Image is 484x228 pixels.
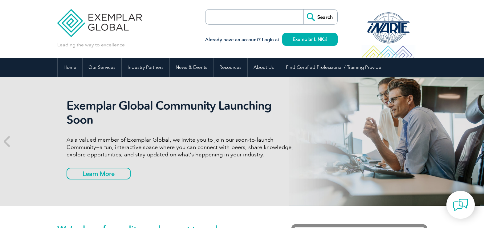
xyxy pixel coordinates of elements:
[58,58,82,77] a: Home
[303,10,337,24] input: Search
[248,58,280,77] a: About Us
[67,168,131,179] a: Learn More
[122,58,169,77] a: Industry Partners
[67,136,298,158] p: As a valued member of Exemplar Global, we invite you to join our soon-to-launch Community—a fun, ...
[453,197,468,213] img: contact-chat.png
[170,58,213,77] a: News & Events
[324,37,327,41] img: open_square.png
[67,99,298,127] h2: Exemplar Global Community Launching Soon
[214,58,247,77] a: Resources
[57,41,125,48] p: Leading the way to excellence
[83,58,121,77] a: Our Services
[282,33,338,46] a: Exemplar LINK
[205,36,338,44] h3: Already have an account? Login at
[280,58,389,77] a: Find Certified Professional / Training Provider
